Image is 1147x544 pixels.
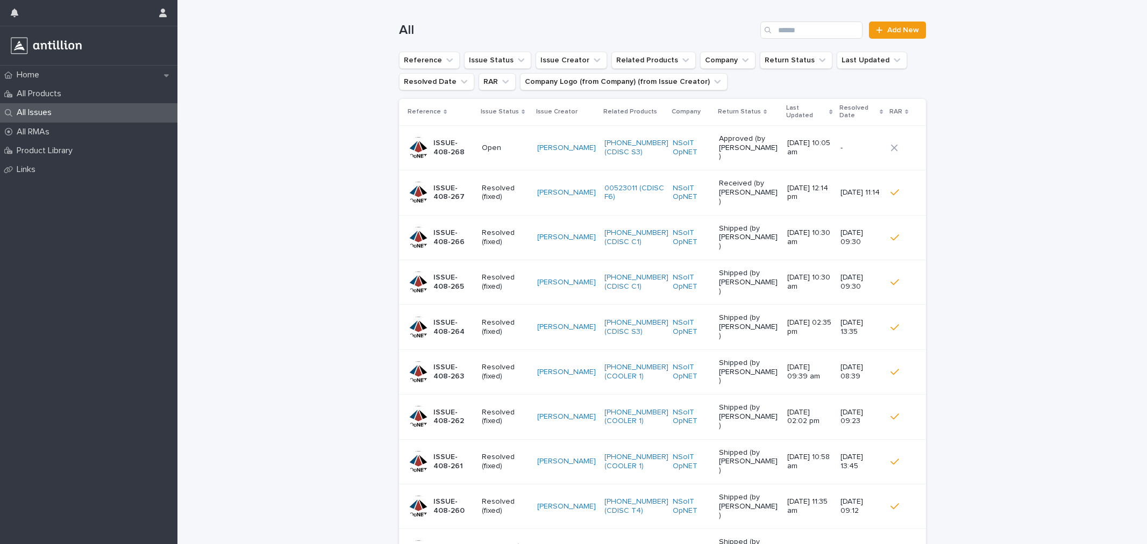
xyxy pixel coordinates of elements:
a: NSoIT OpNET [673,497,710,516]
button: Return Status [760,52,832,69]
p: Resolved (fixed) [482,318,529,337]
p: [DATE] 09:30 [840,273,882,291]
p: Links [12,164,44,175]
p: [DATE] 10:58 am [787,453,832,471]
p: - [840,144,882,153]
p: ISSUE-408-264 [433,318,474,337]
a: NSoIT OpNET [673,408,710,426]
button: Reference [399,52,460,69]
h1: All [399,23,757,38]
tr: ISSUE-408-266Resolved (fixed)[PERSON_NAME] [PHONE_NUMBER] (CDISC C1) NSoIT OpNET Shipped (by [PER... [399,215,926,260]
p: [DATE] 02:35 pm [787,318,832,337]
tr: ISSUE-408-267Resolved (fixed)[PERSON_NAME] 00523011 (CDISC F6) NSoIT OpNET Received (by [PERSON_N... [399,170,926,215]
p: Shipped (by [PERSON_NAME]) [719,313,779,340]
p: ISSUE-408-267 [433,184,474,202]
tr: ISSUE-408-268Open[PERSON_NAME] [PHONE_NUMBER] (CDISC S3) NSoIT OpNET Approved (by [PERSON_NAME])[... [399,125,926,170]
button: Last Updated [837,52,907,69]
p: [DATE] 12:14 pm [787,184,832,202]
p: [DATE] 10:30 am [787,273,832,291]
a: NSoIT OpNET [673,318,710,337]
p: Resolved (fixed) [482,228,529,247]
p: Shipped (by [PERSON_NAME]) [719,224,779,251]
p: Shipped (by [PERSON_NAME]) [719,403,779,430]
a: [PHONE_NUMBER] (CDISC S3) [604,139,668,157]
a: [PERSON_NAME] [537,412,596,421]
tr: ISSUE-408-261Resolved (fixed)[PERSON_NAME] [PHONE_NUMBER] (COOLER 1) NSoIT OpNET Shipped (by [PER... [399,439,926,484]
p: Resolved (fixed) [482,363,529,381]
p: Resolved (fixed) [482,273,529,291]
a: [PERSON_NAME] [537,233,596,242]
p: [DATE] 10:05 am [787,139,832,157]
button: Resolved Date [399,73,474,90]
p: Shipped (by [PERSON_NAME]) [719,448,779,475]
a: 00523011 (CDISC F6) [604,184,664,202]
a: NSoIT OpNET [673,273,710,291]
p: Resolved (fixed) [482,408,529,426]
p: Last Updated [786,102,827,122]
p: [DATE] 09:23 [840,408,882,426]
p: Approved (by [PERSON_NAME]) [719,134,779,161]
p: All RMAs [12,127,58,137]
a: NSoIT OpNET [673,363,710,381]
p: [DATE] 13:45 [840,453,882,471]
p: [DATE] 08:39 [840,363,882,381]
a: [PERSON_NAME] [537,144,596,153]
p: [DATE] 13:35 [840,318,882,337]
a: [PERSON_NAME] [537,323,596,332]
a: [PHONE_NUMBER] (CDISC C1) [604,228,668,247]
p: Received (by [PERSON_NAME]) [719,179,779,206]
p: Company [672,106,701,118]
p: Return Status [718,106,761,118]
p: Issue Status [481,106,519,118]
span: Add New [887,26,919,34]
tr: ISSUE-408-262Resolved (fixed)[PERSON_NAME] [PHONE_NUMBER] (COOLER 1) NSoIT OpNET Shipped (by [PER... [399,395,926,439]
p: [DATE] 02:02 pm [787,408,832,426]
a: [PHONE_NUMBER] (CDISC S3) [604,318,668,337]
p: ISSUE-408-265 [433,273,474,291]
tr: ISSUE-408-263Resolved (fixed)[PERSON_NAME] [PHONE_NUMBER] (COOLER 1) NSoIT OpNET Shipped (by [PER... [399,349,926,394]
a: [PHONE_NUMBER] (COOLER 1) [604,363,668,381]
a: [PERSON_NAME] [537,368,596,377]
a: [PERSON_NAME] [537,457,596,466]
button: Company [700,52,756,69]
a: Add New [869,22,925,39]
button: RAR [479,73,516,90]
a: [PHONE_NUMBER] (CDISC C1) [604,273,668,291]
p: [DATE] 09:30 [840,228,882,247]
p: Shipped (by [PERSON_NAME]) [719,269,779,296]
a: [PHONE_NUMBER] (COOLER 1) [604,408,668,426]
p: [DATE] 11:14 [840,188,882,197]
a: NSoIT OpNET [673,228,710,247]
p: ISSUE-408-262 [433,408,474,426]
p: All Issues [12,108,60,118]
a: NSoIT OpNET [673,139,710,157]
p: ISSUE-408-260 [433,497,474,516]
p: ISSUE-408-266 [433,228,474,247]
a: [PHONE_NUMBER] (COOLER 1) [604,453,668,471]
p: ISSUE-408-268 [433,139,474,157]
p: Open [482,144,529,153]
input: Search [760,22,863,39]
a: [PERSON_NAME] [537,278,596,287]
p: [DATE] 10:30 am [787,228,832,247]
p: ISSUE-408-263 [433,363,474,381]
a: NSoIT OpNET [673,184,710,202]
button: Related Products [611,52,696,69]
tr: ISSUE-408-265Resolved (fixed)[PERSON_NAME] [PHONE_NUMBER] (CDISC C1) NSoIT OpNET Shipped (by [PER... [399,260,926,304]
p: [DATE] 11:35 am [787,497,832,516]
p: All Products [12,89,70,99]
img: r3a3Z93SSpeN6cOOTyqw [9,35,84,56]
a: NSoIT OpNET [673,453,710,471]
p: Shipped (by [PERSON_NAME]) [719,493,779,520]
p: Shipped (by [PERSON_NAME]) [719,359,779,385]
p: Home [12,70,48,80]
p: Resolved (fixed) [482,497,529,516]
p: ISSUE-408-261 [433,453,474,471]
button: Company Logo (from Company) (from Issue Creator) [520,73,728,90]
button: Issue Creator [536,52,607,69]
p: RAR [889,106,902,118]
a: [PERSON_NAME] [537,502,596,511]
p: Resolved (fixed) [482,453,529,471]
p: [DATE] 09:12 [840,497,882,516]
